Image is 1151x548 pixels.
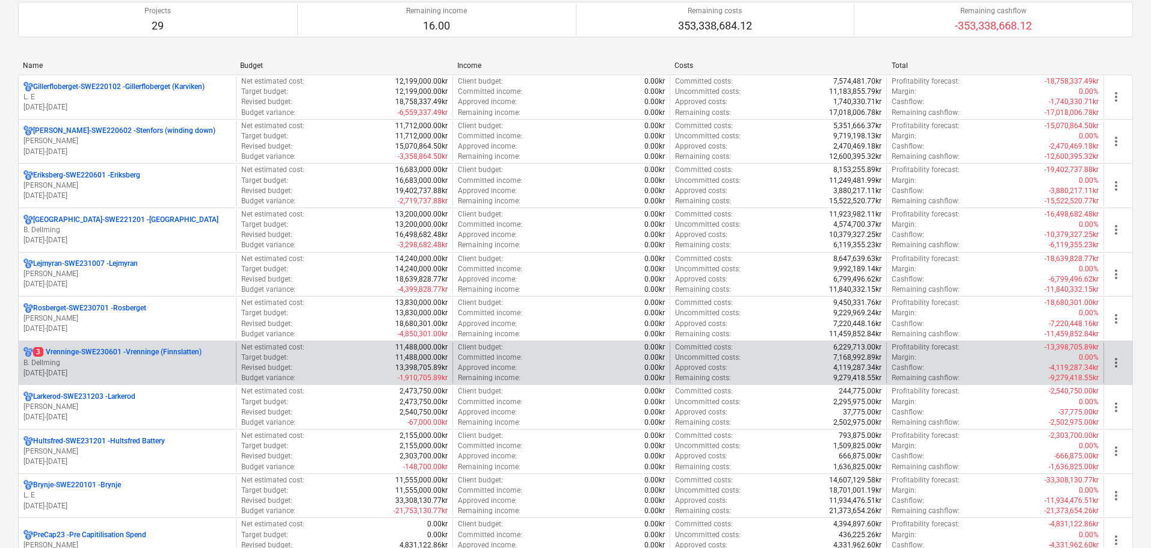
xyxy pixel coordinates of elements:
[675,308,741,318] p: Uncommitted costs :
[675,152,731,162] p: Remaining costs :
[241,264,288,274] p: Target budget :
[33,392,135,402] p: Larkerod-SWE231203 - Larkerod
[458,186,517,196] p: Approved income :
[241,220,288,230] p: Target budget :
[23,457,231,467] p: [DATE] - [DATE]
[829,329,881,339] p: 11,459,852.84kr
[829,230,881,240] p: 10,379,327.25kr
[644,230,665,240] p: 0.00kr
[833,353,881,363] p: 7,168,992.89kr
[674,61,882,70] div: Costs
[23,313,231,324] p: [PERSON_NAME]
[23,490,231,500] p: L. E
[1045,196,1099,206] p: -15,522,520.77kr
[644,264,665,274] p: 0.00kr
[644,285,665,295] p: 0.00kr
[23,136,231,146] p: [PERSON_NAME]
[241,141,292,152] p: Revised budget :
[395,308,448,318] p: 13,830,000.00kr
[241,108,295,118] p: Budget variance :
[1045,165,1099,175] p: -19,402,737.88kr
[892,165,960,175] p: Profitability forecast :
[398,152,448,162] p: -3,358,864.50kr
[644,254,665,264] p: 0.00kr
[675,108,731,118] p: Remaining costs :
[644,141,665,152] p: 0.00kr
[892,353,916,363] p: Margin :
[675,353,741,363] p: Uncommitted costs :
[644,97,665,107] p: 0.00kr
[829,108,881,118] p: 17,018,006.78kr
[395,87,448,97] p: 12,199,000.00kr
[33,303,146,313] p: Rosberget-SWE230701 - Rosberget
[675,165,733,175] p: Committed costs :
[675,196,731,206] p: Remaining costs :
[33,347,43,357] span: 3
[458,141,517,152] p: Approved income :
[23,279,231,289] p: [DATE] - [DATE]
[458,209,503,220] p: Client budget :
[23,102,231,112] p: [DATE] - [DATE]
[241,152,295,162] p: Budget variance :
[1109,400,1123,414] span: more_vert
[241,209,304,220] p: Net estimated cost :
[23,235,231,245] p: [DATE] - [DATE]
[241,240,295,250] p: Budget variance :
[23,501,231,511] p: [DATE] - [DATE]
[644,274,665,285] p: 0.00kr
[675,76,733,87] p: Committed costs :
[833,254,881,264] p: 8,647,639.63kr
[675,329,731,339] p: Remaining costs :
[1109,267,1123,282] span: more_vert
[23,82,33,92] div: Project has multi currencies enabled
[892,209,960,220] p: Profitability forecast :
[241,363,292,373] p: Revised budget :
[675,220,741,230] p: Uncommitted costs :
[395,353,448,363] p: 11,488,000.00kr
[458,274,517,285] p: Approved income :
[1079,264,1099,274] p: 0.00%
[833,264,881,274] p: 9,992,189.14kr
[1109,444,1123,458] span: more_vert
[395,319,448,329] p: 18,680,301.00kr
[23,215,231,245] div: [GEOGRAPHIC_DATA]-SWE221201 -[GEOGRAPHIC_DATA]B. Dellming[DATE]-[DATE]
[458,176,522,186] p: Committed income :
[457,61,665,70] div: Income
[458,165,503,175] p: Client budget :
[458,353,522,363] p: Committed income :
[1109,179,1123,193] span: more_vert
[23,358,231,368] p: B. Dellming
[33,215,218,225] p: [GEOGRAPHIC_DATA]-SWE221201 - [GEOGRAPHIC_DATA]
[33,436,165,446] p: Hultsfred-SWE231201 - Hultsfred Battery
[406,6,467,16] p: Remaining income
[892,196,960,206] p: Remaining cashflow :
[833,165,881,175] p: 8,153,255.89kr
[892,319,924,329] p: Cashflow :
[892,152,960,162] p: Remaining cashflow :
[892,363,924,373] p: Cashflow :
[892,87,916,97] p: Margin :
[23,480,33,490] div: Project has multi currencies enabled
[955,19,1032,33] p: -353,338,668.12
[1079,131,1099,141] p: 0.00%
[458,373,520,383] p: Remaining income :
[398,373,448,383] p: -1,910,705.89kr
[395,342,448,353] p: 11,488,000.00kr
[644,329,665,339] p: 0.00kr
[675,285,731,295] p: Remaining costs :
[1109,223,1123,237] span: more_vert
[144,6,171,16] p: Projects
[23,347,231,378] div: 3Vrenninge-SWE230601 -Vrenninge (Finnslatten)B. Dellming[DATE]-[DATE]
[23,412,231,422] p: [DATE] - [DATE]
[892,186,924,196] p: Cashflow :
[892,230,924,240] p: Cashflow :
[395,220,448,230] p: 13,200,000.00kr
[23,170,33,180] div: Project has multi currencies enabled
[458,87,522,97] p: Committed income :
[892,308,916,318] p: Margin :
[395,131,448,141] p: 11,712,000.00kr
[833,363,881,373] p: 4,119,287.34kr
[458,121,503,131] p: Client budget :
[144,19,171,33] p: 29
[23,324,231,334] p: [DATE] - [DATE]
